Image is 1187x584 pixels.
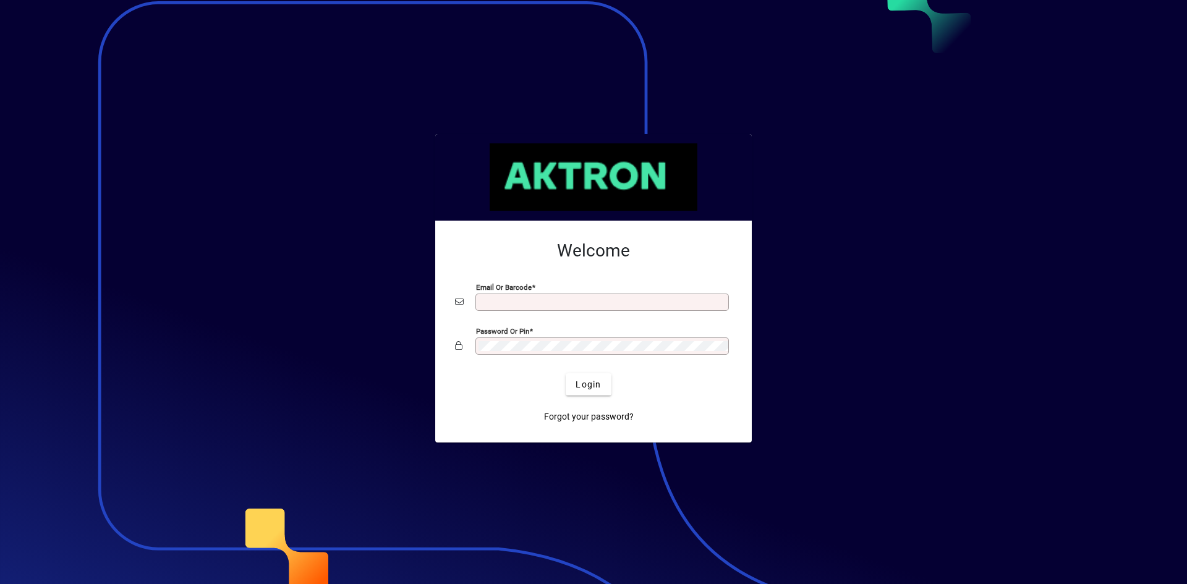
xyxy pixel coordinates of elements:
span: Login [576,378,601,391]
h2: Welcome [455,240,732,261]
mat-label: Email or Barcode [476,283,532,292]
a: Forgot your password? [539,405,639,428]
span: Forgot your password? [544,410,634,423]
button: Login [566,373,611,396]
mat-label: Password or Pin [476,327,529,336]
